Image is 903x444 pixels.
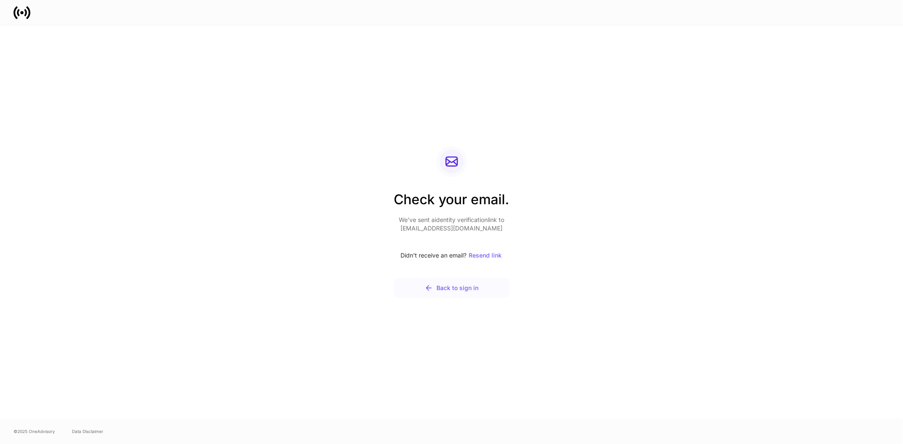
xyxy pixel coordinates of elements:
[72,428,103,435] a: Data Disclaimer
[14,428,55,435] span: © 2025 OneAdvisory
[394,190,509,216] h2: Check your email.
[394,278,509,298] button: Back to sign in
[394,246,509,265] div: Didn’t receive an email?
[469,252,502,258] div: Resend link
[394,216,509,233] p: We’ve sent a identity verification link to [EMAIL_ADDRESS][DOMAIN_NAME]
[425,284,478,292] div: Back to sign in
[469,246,503,265] button: Resend link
